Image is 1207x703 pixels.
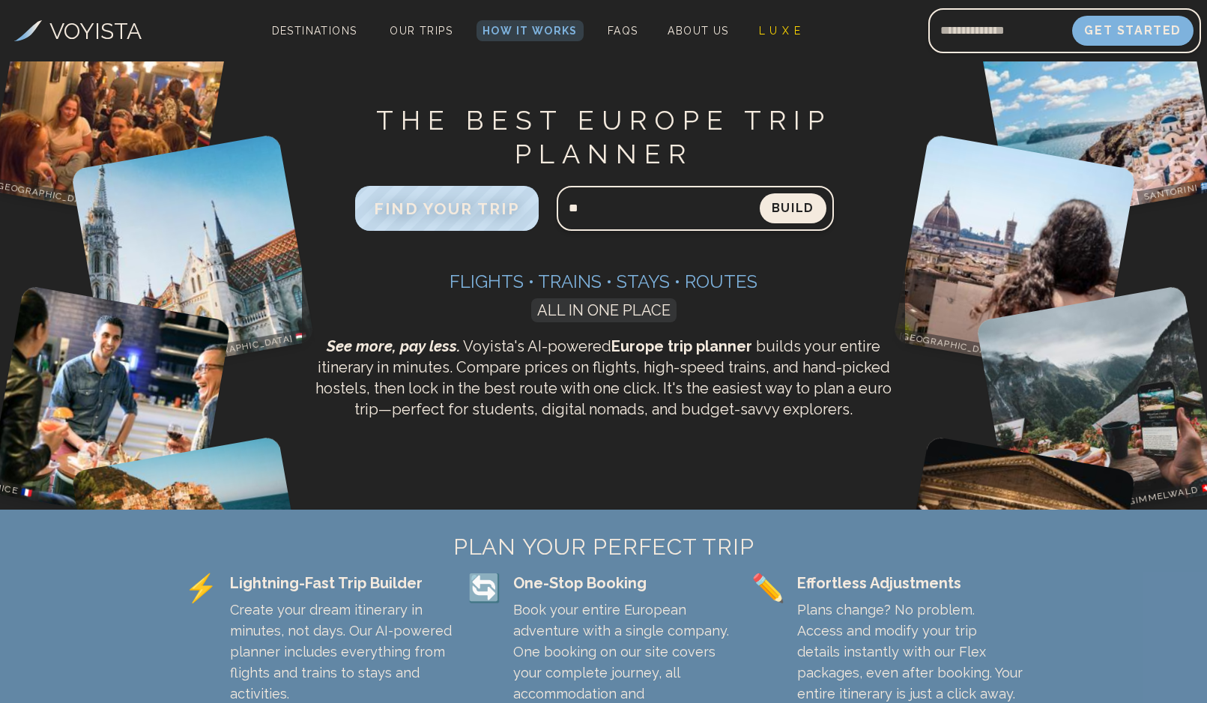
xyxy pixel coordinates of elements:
span: See more, pay less. [327,337,460,355]
span: 🔄 [468,573,501,603]
span: FIND YOUR TRIP [374,199,519,218]
span: About Us [668,25,728,37]
h3: Flights • Trains • Stays • Routes [308,270,900,294]
a: FAQs [602,20,644,41]
p: Voyista's AI-powered builds your entire itinerary in minutes. Compare prices on flights, high-spe... [308,336,900,420]
a: L U X E [753,20,808,41]
a: How It Works [477,20,584,41]
a: FIND YOUR TRIP [355,203,538,217]
button: Get Started [1072,16,1194,46]
a: Our Trips [384,20,459,41]
span: How It Works [483,25,578,37]
span: ⚡ [184,573,218,603]
button: FIND YOUR TRIP [355,186,538,231]
span: L U X E [759,25,802,37]
img: Budapest [70,134,315,378]
img: Voyista Logo [14,20,42,41]
span: ✏️ [751,573,785,603]
input: Search query [557,190,760,226]
span: FAQs [608,25,638,37]
div: One-Stop Booking [513,573,739,594]
h1: THE BEST EUROPE TRIP PLANNER [308,103,900,171]
button: Build [760,193,826,223]
span: Destinations [266,19,363,63]
span: ALL IN ONE PLACE [531,298,677,322]
h3: VOYISTA [49,14,142,48]
div: Effortless Adjustments [797,573,1023,594]
span: Our Trips [390,25,453,37]
a: VOYISTA [14,14,142,48]
a: About Us [662,20,734,41]
input: Email address [928,13,1072,49]
h2: PLAN YOUR PERFECT TRIP [184,534,1023,561]
div: Lightning-Fast Trip Builder [230,573,456,594]
strong: Europe trip planner [611,337,752,355]
img: Florence [892,134,1137,378]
